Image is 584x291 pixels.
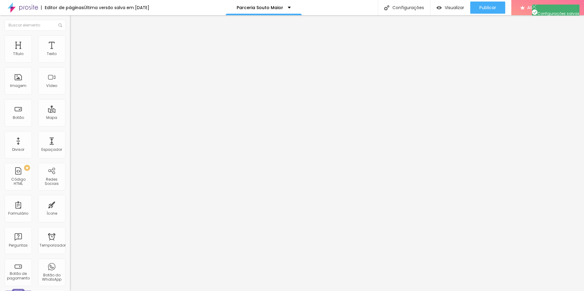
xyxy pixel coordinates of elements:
[47,211,57,216] font: Ícone
[58,23,62,27] img: Ícone
[384,5,389,10] img: Ícone
[8,211,28,216] font: Formulário
[436,5,442,10] img: view-1.svg
[527,4,575,11] font: Atualização do Fazer
[12,147,24,152] font: Divisor
[9,243,28,248] font: Perguntas
[470,2,505,14] button: Publicar
[430,2,470,14] button: Visualizar
[10,83,26,88] font: Imagem
[5,20,65,31] input: Buscar elemento
[46,83,57,88] font: Vídeo
[47,51,57,56] font: Texto
[537,11,579,16] font: Configurações salvas
[45,177,59,186] font: Redes Sociais
[46,115,57,120] font: Mapa
[7,271,30,280] font: Botão de pagamento
[45,5,84,11] font: Editor de páginas
[40,243,66,248] font: Temporizador
[42,272,61,282] font: Botão do WhatsApp
[237,5,283,11] font: Parceria Souto Maior
[532,9,537,15] img: Ícone
[41,147,62,152] font: Espaçador
[70,15,584,291] iframe: Editor
[11,177,26,186] font: Código HTML
[392,5,424,11] font: Configurações
[532,5,536,9] img: Ícone
[13,115,24,120] font: Botão
[445,5,464,11] font: Visualizar
[84,5,149,11] font: Última versão salva em [DATE]
[479,5,496,11] font: Publicar
[13,51,23,56] font: Título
